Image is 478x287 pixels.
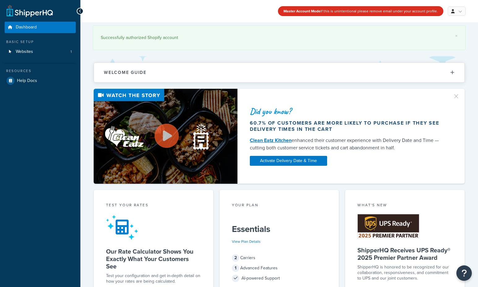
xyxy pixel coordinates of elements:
div: 60.7% of customers are more likely to purchase if they see delivery times in the cart [250,120,445,132]
div: Carriers [232,254,327,262]
div: If this is unintentional please remove email under your account profile. [278,6,443,16]
h5: Essentials [232,224,327,234]
h5: ShipperHQ Receives UPS Ready® 2025 Premier Partner Award [357,246,452,261]
a: Dashboard [5,22,76,33]
a: × [455,33,458,38]
div: Basic Setup [5,39,76,45]
h5: Our Rate Calculator Shows You Exactly What Your Customers See [106,248,201,270]
span: 1 [232,264,239,272]
img: Video thumbnail [94,89,237,184]
a: Activate Delivery Date & Time [250,156,327,166]
span: Help Docs [17,78,37,84]
p: ShipperHQ is honored to be recognized for our collaboration, responsiveness, and commitment to UP... [357,264,452,281]
div: Resources [5,68,76,74]
div: Test your configuration and get in-depth detail on how your rates are being calculated. [106,273,201,284]
button: Welcome Guide [94,63,464,82]
span: 1 [70,49,72,54]
a: Websites1 [5,46,76,58]
span: Websites [16,49,33,54]
li: Websites [5,46,76,58]
div: Successfully authorized Shopify account [101,33,458,42]
span: 2 [232,254,239,262]
div: Did you know? [250,107,445,116]
a: Clean Eatz Kitchen [250,137,292,144]
a: View Plan Details [232,239,261,244]
strong: Master Account Mode [284,8,321,14]
div: enhanced their customer experience with Delivery Date and Time — cutting both customer service ti... [250,137,445,152]
div: Your Plan [232,202,327,209]
button: Open Resource Center [456,265,472,281]
span: Dashboard [16,25,37,30]
h2: Welcome Guide [104,70,147,75]
a: Help Docs [5,75,76,86]
div: What's New [357,202,452,209]
div: AI-powered Support [232,274,327,283]
div: Advanced Features [232,264,327,272]
div: Test your rates [106,202,201,209]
